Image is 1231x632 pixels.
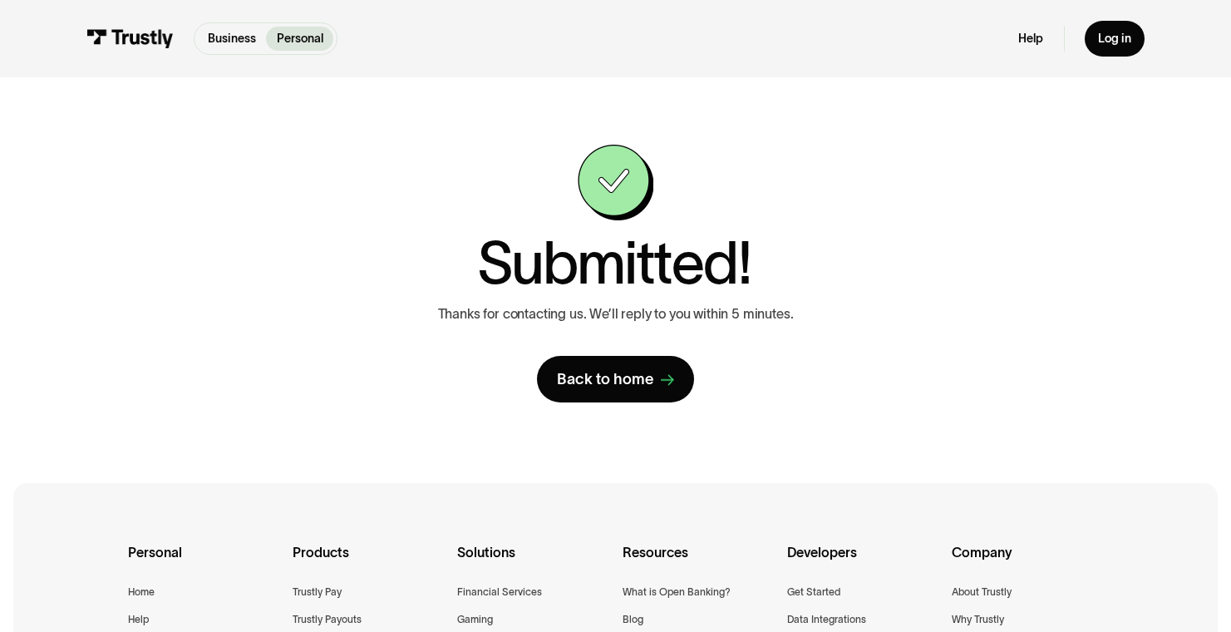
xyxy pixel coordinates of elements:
a: About Trustly [952,584,1012,601]
p: Thanks for contacting us. We’ll reply to you within 5 minutes. [438,306,794,322]
div: Log in [1098,31,1131,46]
p: Personal [277,30,323,47]
h1: Submitted! [477,234,751,293]
p: Business [208,30,256,47]
div: Resources [623,541,774,584]
a: Log in [1085,21,1145,57]
a: Data Integrations [787,611,866,629]
img: Trustly Logo [86,29,174,47]
div: Personal [128,541,279,584]
div: Solutions [457,541,608,584]
div: Company [952,541,1103,584]
div: Developers [787,541,938,584]
a: Gaming [457,611,493,629]
a: Trustly Pay [293,584,342,601]
a: Why Trustly [952,611,1004,629]
a: Personal [266,27,332,51]
a: Help [1018,31,1043,46]
a: Get Started [787,584,840,601]
a: Business [198,27,266,51]
div: Products [293,541,444,584]
a: Blog [623,611,643,629]
div: Back to home [557,369,654,389]
a: Trustly Payouts [293,611,362,629]
a: Home [128,584,155,601]
a: What is Open Banking? [623,584,731,601]
a: Financial Services [457,584,542,601]
a: Back to home [537,356,695,402]
a: Help [128,611,149,629]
